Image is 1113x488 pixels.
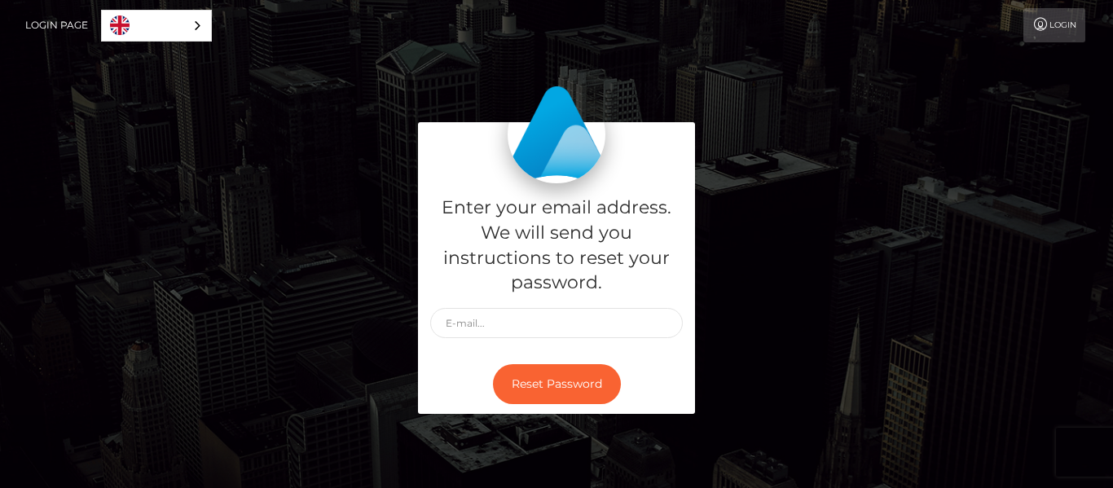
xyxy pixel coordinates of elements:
[25,8,88,42] a: Login Page
[1023,8,1085,42] a: Login
[493,364,621,404] button: Reset Password
[430,308,683,338] input: E-mail...
[102,11,211,41] a: English
[101,10,212,42] div: Language
[430,196,683,296] h5: Enter your email address. We will send you instructions to reset your password.
[508,86,605,183] img: MassPay Login
[101,10,212,42] aside: Language selected: English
